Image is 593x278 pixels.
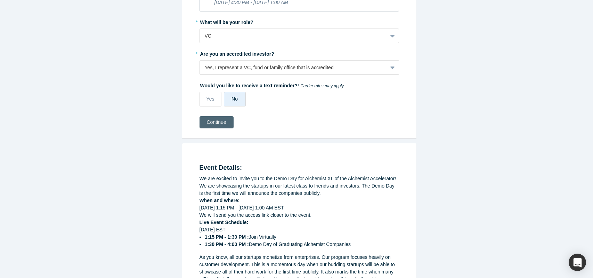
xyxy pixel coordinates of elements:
label: What will be your role? [200,16,399,26]
span: Yes [206,96,214,102]
strong: Live Event Schedule: [200,220,249,225]
strong: 1:30 PM - 4:00 PM : [205,241,249,247]
li: Demo Day of Graduating Alchemist Companies [205,241,399,248]
div: Yes, I represent a VC, fund or family office that is accredited [205,64,382,71]
span: No [231,96,238,102]
strong: When and where: [200,198,240,203]
div: [DATE] 1:15 PM - [DATE] 1:00 AM EST [200,204,399,212]
label: Are you an accredited investor? [200,48,399,58]
em: * Carrier rates may apply [298,84,344,88]
div: We are excited to invite you to the Demo Day for Alchemist XL of the Alchemist Accelerator! [200,175,399,182]
div: We will send you the access link closer to the event. [200,212,399,219]
div: [DATE] EST [200,226,399,248]
strong: 1:15 PM - 1:30 PM : [205,234,249,240]
div: We are showcasing the startups in our latest class to friends and investors. The Demo Day is the ... [200,182,399,197]
label: Would you like to receive a text reminder? [200,80,399,89]
strong: Event Details: [200,164,242,171]
li: Join Virtually [205,233,399,241]
button: Continue [200,116,234,128]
